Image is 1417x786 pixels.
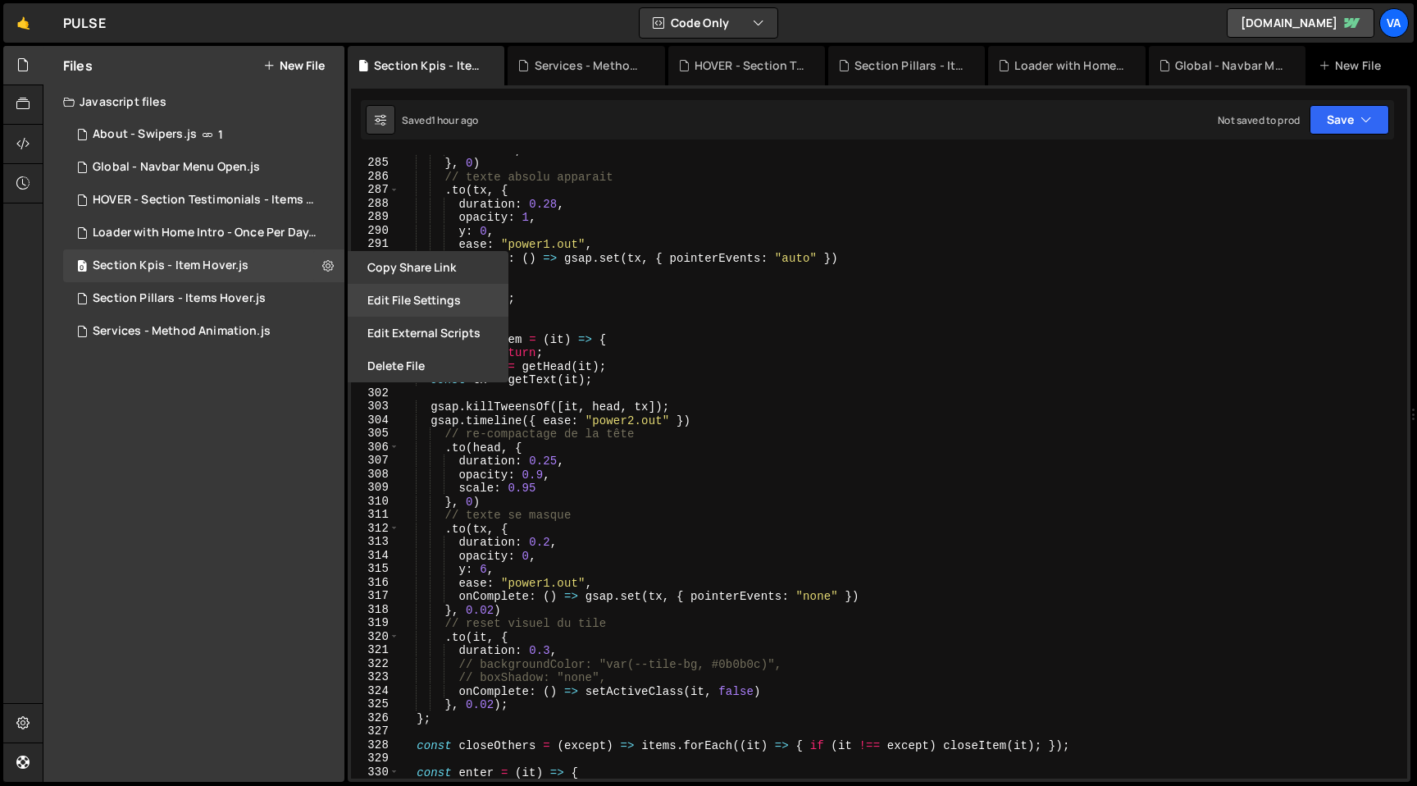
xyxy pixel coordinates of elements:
div: HOVER - Section Testimonials - Items Hover.js [695,57,805,74]
div: Javascript files [43,85,344,118]
a: Va [1379,8,1409,38]
div: Loader with Home Intro - Once Per Day.js [63,217,350,249]
div: 310 [351,495,399,509]
div: PULSE [63,13,106,33]
div: Global - Navbar Menu Open.js [93,160,260,175]
div: Not saved to prod [1218,113,1300,127]
div: 316 [351,576,399,590]
span: 0 [77,261,87,274]
div: 322 [351,657,399,671]
div: 16253/45325.js [63,184,350,217]
a: [DOMAIN_NAME] [1227,8,1374,38]
div: Loader with Home Intro - Once Per Day.js [93,226,319,240]
div: 317 [351,589,399,603]
button: New File [263,59,325,72]
h2: Files [63,57,93,75]
div: 328 [351,738,399,752]
div: 319 [351,616,399,630]
div: 16253/44878.js [63,315,344,348]
div: 320 [351,630,399,644]
div: 1 hour ago [431,113,479,127]
div: Section Pillars - Items Hover.js [854,57,965,74]
button: Code Only [640,8,777,38]
div: Services - Method Animation.js [535,57,645,74]
div: 286 [351,170,399,184]
div: Loader with Home Intro - Once Per Day.js [1014,57,1125,74]
div: 287 [351,183,399,197]
div: 325 [351,697,399,711]
div: 304 [351,414,399,427]
button: Delete File [348,350,508,382]
button: Copy share link [348,251,508,284]
div: Services - Method Animation.js [93,324,271,339]
div: 323 [351,670,399,684]
button: Save [1310,105,1389,135]
div: 16253/44429.js [63,282,344,315]
div: Section Kpis - Item Hover.js [374,57,485,74]
div: 302 [351,386,399,400]
div: Saved [402,113,478,127]
a: 🤙 [3,3,43,43]
div: 313 [351,535,399,549]
div: 16253/44426.js [63,151,344,184]
div: About - Swipers.js [93,127,197,142]
div: 306 [351,441,399,455]
span: 1 [218,128,223,141]
div: HOVER - Section Testimonials - Items Hover.js [93,193,319,208]
button: Edit File Settings [348,284,508,317]
div: Section Kpis - Item Hover.js [63,249,344,282]
div: 318 [351,603,399,617]
div: 291 [351,237,399,251]
div: 311 [351,508,399,522]
div: 289 [351,210,399,224]
div: 290 [351,224,399,238]
div: 16253/43838.js [63,118,344,151]
div: 327 [351,724,399,738]
div: 308 [351,468,399,482]
div: 321 [351,643,399,657]
div: 324 [351,684,399,698]
div: 315 [351,562,399,576]
div: New File [1319,57,1387,74]
div: 303 [351,400,399,414]
div: Section Kpis - Item Hover.js [93,258,248,273]
div: 288 [351,197,399,211]
div: Global - Navbar Menu Open.js [1175,57,1286,74]
div: 309 [351,481,399,495]
div: 305 [351,427,399,441]
div: 326 [351,711,399,725]
div: Section Pillars - Items Hover.js [93,291,266,306]
div: 307 [351,454,399,468]
div: 285 [351,156,399,170]
div: 330 [351,765,399,779]
div: 312 [351,522,399,536]
div: 314 [351,549,399,563]
div: 329 [351,752,399,765]
button: Edit External Scripts [348,317,508,350]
